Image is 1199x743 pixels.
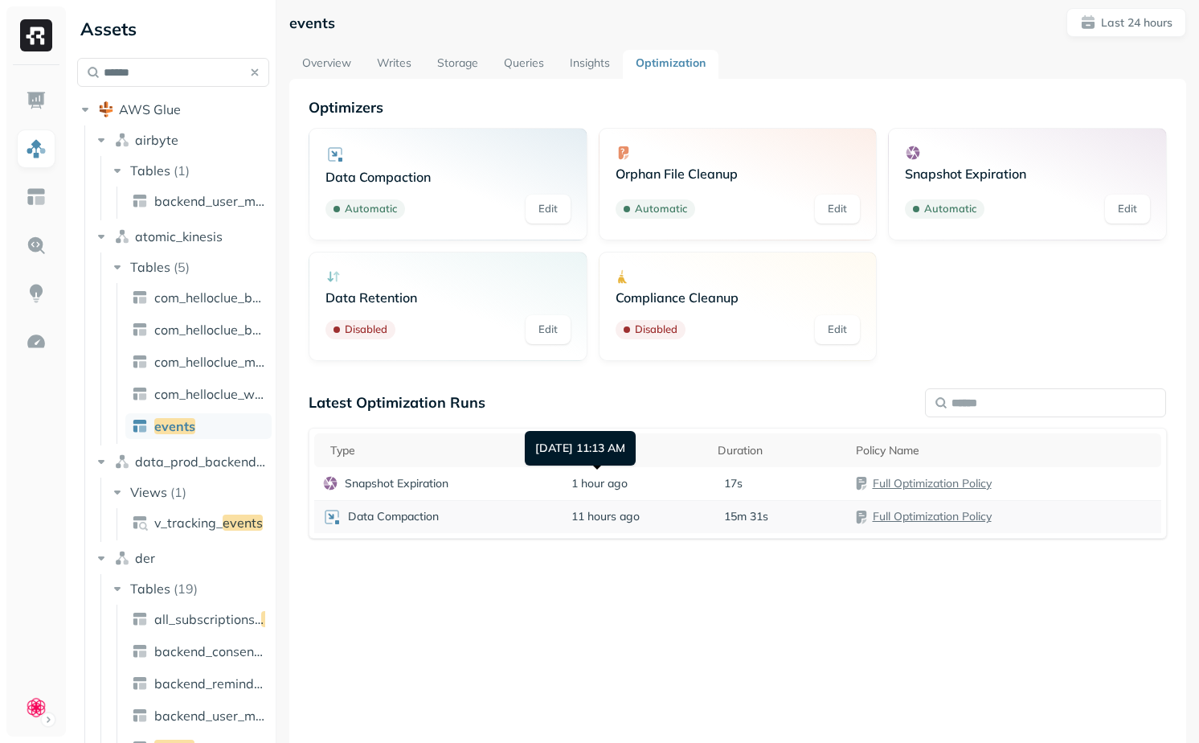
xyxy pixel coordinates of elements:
img: namespace [114,454,130,470]
a: backend_user_mode_ [125,703,272,729]
p: Last 24 hours [1101,15,1172,31]
span: Views [130,484,167,500]
a: backend_consents_updated_ [125,638,272,664]
img: Assets [26,138,47,159]
img: table [132,418,148,434]
span: com_helloclue_backend_subscription_ [154,322,382,338]
img: table [132,289,148,306]
p: Disabled [345,322,387,338]
img: table [132,643,148,659]
a: Full Optimization Policy [873,476,992,491]
span: com_helloclue_backend_ [154,289,302,306]
div: Assets [77,16,269,42]
p: Disabled [635,322,677,338]
span: backend_user_mode_ [154,193,284,209]
a: Writes [364,50,424,79]
a: Insights [557,50,623,79]
p: 15m 31s [724,509,768,524]
p: Compliance Cleanup [616,289,861,306]
p: Automatic [345,201,397,217]
p: Latest Optimization Runs [309,393,485,412]
img: Asset Explorer [26,187,47,207]
p: Orphan File Cleanup [616,166,861,182]
span: backend_reminder_ [154,675,272,692]
a: com_helloclue_backend_subscription_ [125,317,272,343]
a: all_subscriptions_events [125,606,272,632]
img: Insights [26,283,47,304]
span: Tables [130,259,170,275]
a: backend_reminder_ [125,671,272,696]
span: Tables [130,162,170,179]
span: 1 hour ago [571,476,628,491]
img: table [132,322,148,338]
p: Automatic [635,201,687,217]
p: Data Compaction [348,509,439,524]
span: events [154,418,195,434]
div: [DATE] 11:13 AM [525,431,636,466]
a: Overview [289,50,364,79]
a: Queries [491,50,557,79]
span: der [135,550,155,566]
a: com_helloclue_mobile_ [125,349,272,375]
span: atomic_kinesis [135,228,223,244]
button: Last 24 hours [1066,8,1186,37]
span: backend_consents_updated_ [154,643,329,659]
img: table [132,611,148,627]
img: table [132,675,148,692]
a: Storage [424,50,491,79]
p: ( 1 ) [174,162,190,179]
img: namespace [114,550,130,566]
img: view [132,515,148,531]
a: Optimization [623,50,718,79]
span: data_prod_backend_db [135,454,279,470]
span: com_helloclue_mobile_ [154,354,291,370]
img: Optimization [26,331,47,352]
button: Tables(1) [109,158,271,183]
span: Tables [130,581,170,597]
p: Optimizers [309,98,1167,117]
span: airbyte [135,132,178,148]
button: Tables(19) [109,576,271,601]
p: Data Compaction [325,169,571,185]
p: ( 5 ) [174,259,190,275]
div: Duration [718,443,839,458]
a: v_tracking_events [125,510,272,536]
a: Edit [815,315,860,344]
span: 11 hours ago [571,509,640,524]
button: der [93,545,270,571]
p: Snapshot Expiration [905,166,1150,182]
p: ( 19 ) [174,581,198,597]
img: Dashboard [26,90,47,111]
p: Automatic [924,201,976,217]
div: Policy Name [856,443,1154,458]
button: Views(1) [109,479,271,505]
span: com_helloclue_web_ [154,386,276,402]
p: 17s [724,476,743,491]
img: table [132,354,148,370]
span: backend_user_mode_ [154,708,284,724]
button: airbyte [93,127,270,153]
a: com_helloclue_backend_ [125,285,272,310]
a: Edit [815,195,860,224]
a: Edit [1105,195,1150,224]
img: table [132,193,148,209]
button: atomic_kinesis [93,224,270,249]
a: backend_user_mode_ [125,188,272,214]
p: Data Retention [325,289,571,306]
p: Snapshot Expiration [345,476,448,491]
img: root [98,101,114,117]
img: table [132,386,148,402]
a: events [125,413,272,439]
button: Tables(5) [109,254,271,280]
button: AWS Glue [77,96,269,122]
a: Edit [526,315,571,344]
div: Start Time [571,443,702,458]
img: table [132,708,148,724]
button: data_prod_backend_db [93,449,270,474]
img: Ryft [20,19,52,51]
img: Clue [25,696,47,719]
span: events [223,515,263,531]
img: Query Explorer [26,235,47,256]
p: events [289,14,335,32]
p: ( 1 ) [170,484,186,500]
